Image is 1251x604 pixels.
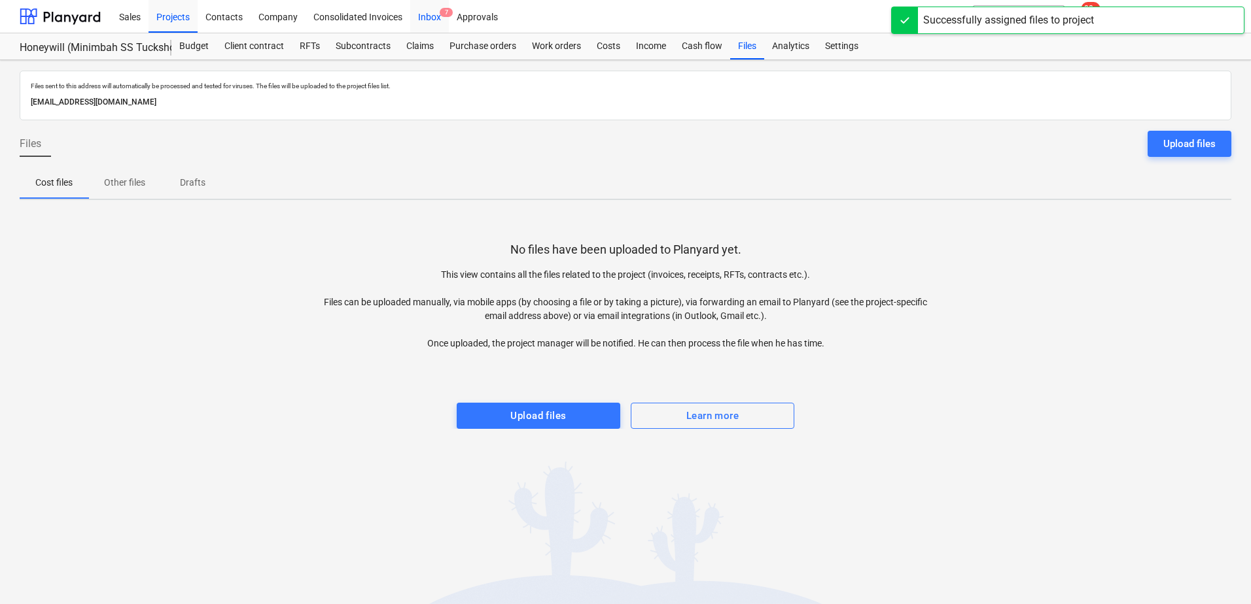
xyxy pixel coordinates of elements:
a: RFTs [292,33,328,59]
a: Income [628,33,674,59]
iframe: Chat Widget [1186,541,1251,604]
a: Work orders [524,33,589,59]
a: Claims [398,33,442,59]
a: Costs [589,33,628,59]
p: [EMAIL_ADDRESS][DOMAIN_NAME] [31,95,1220,109]
a: Budget [171,33,217,59]
a: Client contract [217,33,292,59]
a: Purchase orders [442,33,524,59]
button: Learn more [631,403,794,429]
p: Files sent to this address will automatically be processed and tested for viruses. The files will... [31,82,1220,90]
div: Learn more [686,407,739,424]
p: This view contains all the files related to the project (invoices, receipts, RFTs, contracts etc.... [323,268,928,350]
div: Honeywill (Minimbah SS Tuckshop Refurb) [20,41,156,55]
a: Settings [817,33,866,59]
p: Other files [104,176,145,190]
span: Files [20,136,41,152]
a: Files [730,33,764,59]
p: Drafts [177,176,208,190]
p: No files have been uploaded to Planyard yet. [510,242,741,258]
div: Upload files [1163,135,1216,152]
p: Cost files [35,176,73,190]
a: Subcontracts [328,33,398,59]
div: Upload files [510,407,566,424]
div: Successfully assigned files to project [923,12,1094,28]
a: Cash flow [674,33,730,59]
span: 7 [440,8,453,17]
a: Analytics [764,33,817,59]
button: Upload files [457,403,620,429]
button: Upload files [1148,131,1231,157]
